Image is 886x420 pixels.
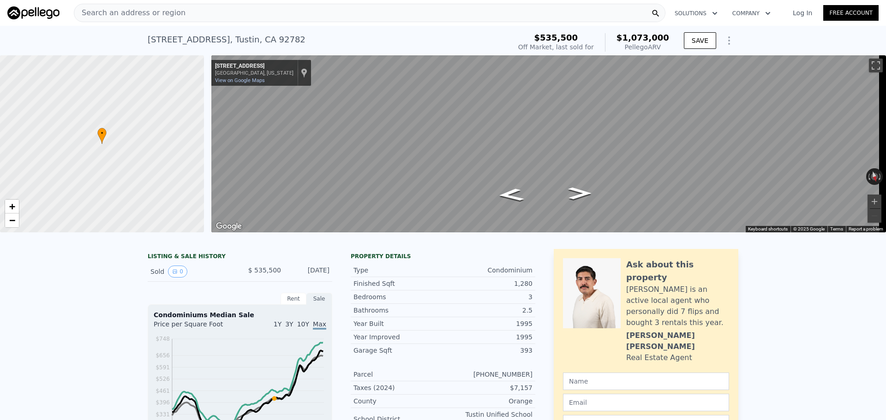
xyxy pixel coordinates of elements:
[868,195,881,208] button: Zoom in
[148,33,305,46] div: [STREET_ADDRESS] , Tustin , CA 92782
[443,370,533,379] div: [PHONE_NUMBER]
[443,292,533,302] div: 3
[97,128,107,144] div: •
[878,168,883,185] button: Rotate clockwise
[443,346,533,355] div: 393
[156,399,170,406] tspan: $396
[156,388,170,394] tspan: $461
[443,319,533,328] div: 1995
[487,185,535,204] path: Go East, Greenway Dr
[156,336,170,342] tspan: $748
[154,319,240,334] div: Price per Square Foot
[211,55,886,232] div: Street View
[248,266,281,274] span: $ 535,500
[626,352,692,363] div: Real Estate Agent
[353,383,443,392] div: Taxes (2024)
[558,184,601,202] path: Go West, Greenway Dr
[823,5,879,21] a: Free Account
[667,5,725,22] button: Solutions
[353,292,443,302] div: Bedrooms
[684,32,716,49] button: SAVE
[748,226,788,232] button: Keyboard shortcuts
[215,70,293,76] div: [GEOGRAPHIC_DATA], [US_STATE]
[353,370,443,379] div: Parcel
[274,320,281,328] span: 1Y
[353,332,443,342] div: Year Improved
[288,266,329,278] div: [DATE]
[156,376,170,382] tspan: $526
[793,226,825,231] span: © 2025 Google
[443,332,533,342] div: 1995
[443,306,533,315] div: 2.5
[351,253,535,260] div: Property details
[150,266,233,278] div: Sold
[156,411,170,418] tspan: $331
[626,330,729,352] div: [PERSON_NAME] [PERSON_NAME]
[211,55,886,232] div: Map
[313,320,326,330] span: Max
[353,319,443,328] div: Year Built
[306,293,332,305] div: Sale
[5,213,19,227] a: Zoom out
[154,310,326,319] div: Condominiums Median Sale
[443,266,533,275] div: Condominium
[353,266,443,275] div: Type
[215,63,293,70] div: [STREET_ADDRESS]
[148,253,332,262] div: LISTING & SALE HISTORY
[617,42,669,52] div: Pellego ARV
[214,220,244,232] img: Google
[782,8,823,18] a: Log In
[443,279,533,288] div: 1,280
[156,352,170,359] tspan: $656
[443,383,533,392] div: $7,157
[156,364,170,371] tspan: $591
[868,209,881,223] button: Zoom out
[74,7,186,18] span: Search an address or region
[7,6,60,19] img: Pellego
[849,226,883,231] a: Report a problem
[830,226,843,231] a: Terms (opens in new tab)
[5,200,19,213] a: Zoom in
[725,5,778,22] button: Company
[518,42,594,52] div: Off Market, last sold for
[563,373,729,390] input: Name
[297,320,309,328] span: 10Y
[215,77,265,83] a: View on Google Maps
[9,214,15,226] span: −
[168,266,187,278] button: View historical data
[617,33,669,42] span: $1,073,000
[281,293,306,305] div: Rent
[97,129,107,137] span: •
[214,220,244,232] a: Open this area in Google Maps (opens a new window)
[301,68,307,78] a: Show location on map
[353,306,443,315] div: Bathrooms
[443,396,533,406] div: Orange
[869,59,883,72] button: Toggle fullscreen view
[353,279,443,288] div: Finished Sqft
[563,394,729,411] input: Email
[353,346,443,355] div: Garage Sqft
[626,284,729,328] div: [PERSON_NAME] is an active local agent who personally did 7 flips and bought 3 rentals this year.
[285,320,293,328] span: 3Y
[9,201,15,212] span: +
[866,168,871,185] button: Rotate counterclockwise
[353,396,443,406] div: County
[720,31,738,50] button: Show Options
[626,258,729,284] div: Ask about this property
[868,168,880,186] button: Reset the view
[534,33,578,42] span: $535,500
